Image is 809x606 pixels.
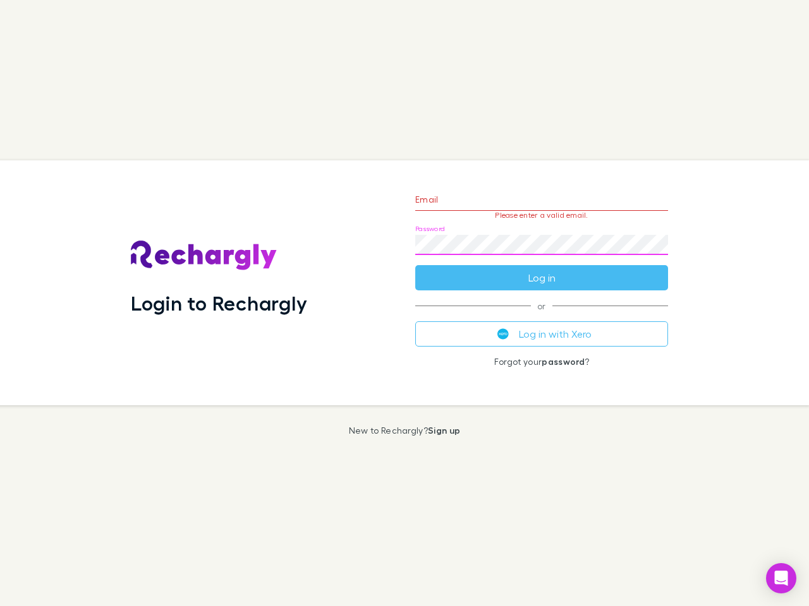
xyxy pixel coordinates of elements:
[542,356,585,367] a: password
[415,357,668,367] p: Forgot your ?
[415,224,445,234] label: Password
[415,321,668,347] button: Log in with Xero
[415,265,668,290] button: Log in
[131,241,277,271] img: Rechargly's Logo
[428,425,460,436] a: Sign up
[766,563,796,593] div: Open Intercom Messenger
[131,291,307,315] h1: Login to Rechargly
[415,211,668,220] p: Please enter a valid email.
[349,425,461,436] p: New to Rechargly?
[497,328,509,340] img: Xero's logo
